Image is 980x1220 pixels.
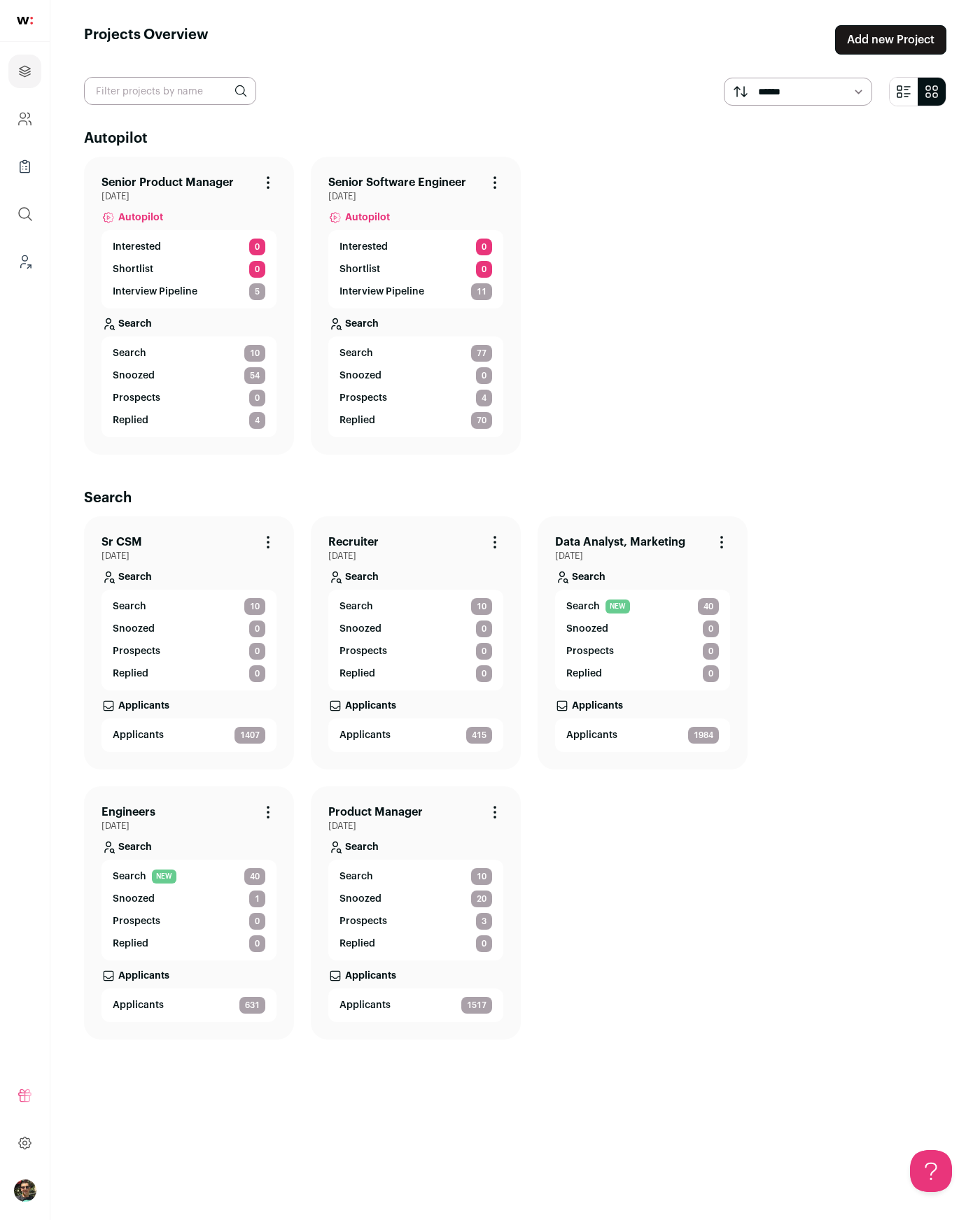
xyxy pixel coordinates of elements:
[476,620,492,637] span: 0
[566,620,719,637] a: Snoozed 0
[339,598,492,615] a: Search 10
[345,570,379,584] p: Search
[339,870,373,884] span: Search
[113,620,265,637] a: Snoozed 0
[328,690,503,718] a: Applicants
[101,690,276,718] a: Applicants
[113,870,146,884] span: Search
[345,840,379,854] p: Search
[244,868,265,885] span: 40
[113,262,153,276] p: Shortlist
[339,600,373,613] span: Search
[339,914,387,928] p: Prospects
[328,202,503,230] a: Autopilot
[713,534,730,551] button: Project Actions
[566,622,608,636] p: Snoozed
[113,369,155,383] p: Snoozed
[113,622,155,636] p: Snoozed
[249,913,265,930] span: 0
[572,570,605,584] p: Search
[328,832,503,860] a: Search
[244,598,265,615] span: 10
[113,390,265,406] a: Prospects 0
[339,369,381,383] p: Snoozed
[118,211,163,225] span: Autopilot
[101,308,276,336] a: Search
[339,262,380,276] p: Shortlist
[328,821,503,832] span: [DATE]
[466,727,492,744] span: 415
[244,367,265,384] span: 54
[328,551,503,562] span: [DATE]
[249,412,265,429] span: 4
[339,667,375,681] p: Replied
[698,598,719,615] span: 40
[239,997,265,1014] span: 631
[339,644,387,658] p: Prospects
[101,534,142,551] a: Sr CSM
[476,239,492,255] span: 0
[113,598,265,615] a: Search 10
[113,283,265,300] a: Interview Pipeline 5
[113,891,265,907] a: Snoozed 1
[835,25,946,55] a: Add new Project
[234,727,265,744] span: 1407
[113,239,265,255] a: Interested 0
[101,832,276,860] a: Search
[345,699,396,713] p: Applicants
[328,804,423,821] a: Product Manager
[339,367,492,384] a: Snoozed 0
[260,174,276,191] button: Project Actions
[471,868,492,885] span: 10
[555,534,685,551] a: Data Analyst, Marketing
[84,25,209,55] h1: Projects Overview
[345,317,379,331] p: Search
[566,644,614,658] p: Prospects
[339,283,492,300] a: Interview Pipeline 11
[101,960,276,988] a: Applicants
[476,665,492,682] span: 0
[476,935,492,952] span: 0
[118,570,152,584] p: Search
[566,728,617,742] p: Applicants
[476,913,492,930] span: 3
[486,534,503,551] button: Project Actions
[328,534,379,551] a: Recruiter
[244,345,265,362] span: 10
[461,997,492,1014] span: 1517
[555,562,730,590] a: Search
[113,913,265,930] a: Prospects 0
[555,690,730,718] a: Applicants
[339,913,492,930] a: Prospects 3
[339,239,492,255] a: Interested 0
[113,600,146,613] span: Search
[339,643,492,660] a: Prospects 0
[101,551,276,562] span: [DATE]
[339,891,492,907] a: Snoozed 20
[476,261,492,278] span: 0
[339,391,387,405] p: Prospects
[152,870,176,884] span: NEW
[339,390,492,406] a: Prospects 4
[339,997,492,1014] a: Applicants 1517
[118,699,169,713] p: Applicants
[118,317,152,331] p: Search
[471,283,492,300] span: 11
[113,667,148,681] p: Replied
[113,914,160,928] p: Prospects
[339,285,424,299] p: Interview Pipeline
[101,562,276,590] a: Search
[101,174,234,191] a: Senior Product Manager
[113,997,265,1014] a: Applicants 631
[605,600,630,613] span: NEW
[471,412,492,429] span: 70
[113,728,164,742] p: Applicants
[328,308,503,336] a: Search
[8,245,41,278] a: Leads (Backoffice)
[339,346,373,360] span: Search
[339,892,381,906] p: Snoozed
[471,891,492,907] span: 20
[566,643,719,660] a: Prospects 0
[84,488,946,508] h2: Search
[328,562,503,590] a: Search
